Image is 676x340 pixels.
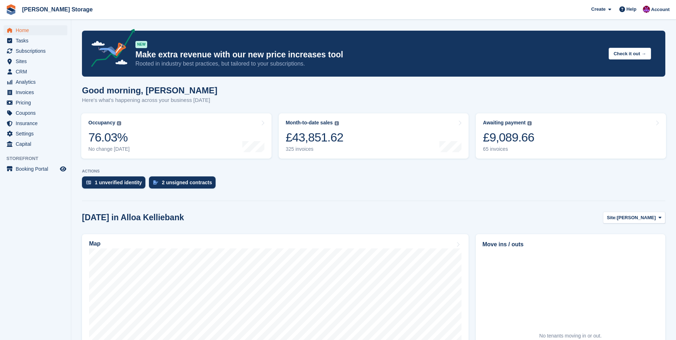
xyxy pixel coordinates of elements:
[135,60,603,68] p: Rooted in industry best practices, but tailored to your subscriptions.
[626,6,636,13] span: Help
[4,25,67,35] a: menu
[286,130,344,145] div: £43,851.62
[603,212,665,223] button: Site: [PERSON_NAME]
[59,165,67,173] a: Preview store
[149,176,219,192] a: 2 unsigned contracts
[4,118,67,128] a: menu
[4,87,67,97] a: menu
[539,332,602,340] div: No tenants moving in or out.
[82,176,149,192] a: 1 unverified identity
[617,214,656,221] span: [PERSON_NAME]
[82,96,217,104] p: Here's what's happening across your business [DATE]
[527,121,532,125] img: icon-info-grey-7440780725fd019a000dd9b08b2336e03edf1995a4989e88bcd33f0948082b44.svg
[153,180,158,185] img: contract_signature_icon-13c848040528278c33f63329250d36e43548de30e8caae1d1a13099fd9432cc5.svg
[16,46,58,56] span: Subscriptions
[4,98,67,108] a: menu
[16,36,58,46] span: Tasks
[86,180,91,185] img: verify_identity-adf6edd0f0f0b5bbfe63781bf79b02c33cf7c696d77639b501bdc392416b5a36.svg
[85,29,135,69] img: price-adjustments-announcement-icon-8257ccfd72463d97f412b2fc003d46551f7dbcb40ab6d574587a9cd5c0d94...
[4,129,67,139] a: menu
[4,108,67,118] a: menu
[286,146,344,152] div: 325 invoices
[483,120,526,126] div: Awaiting payment
[16,129,58,139] span: Settings
[4,36,67,46] a: menu
[279,113,469,159] a: Month-to-date sales £43,851.62 325 invoices
[16,87,58,97] span: Invoices
[6,155,71,162] span: Storefront
[16,139,58,149] span: Capital
[4,139,67,149] a: menu
[162,180,212,185] div: 2 unsigned contracts
[607,214,617,221] span: Site:
[651,6,670,13] span: Account
[476,113,666,159] a: Awaiting payment £9,089.66 65 invoices
[88,130,130,145] div: 76.03%
[286,120,333,126] div: Month-to-date sales
[117,121,121,125] img: icon-info-grey-7440780725fd019a000dd9b08b2336e03edf1995a4989e88bcd33f0948082b44.svg
[95,180,142,185] div: 1 unverified identity
[82,169,665,174] p: ACTIONS
[16,25,58,35] span: Home
[88,120,115,126] div: Occupancy
[483,130,534,145] div: £9,089.66
[16,77,58,87] span: Analytics
[19,4,96,15] a: [PERSON_NAME] Storage
[16,164,58,174] span: Booking Portal
[4,67,67,77] a: menu
[82,213,184,222] h2: [DATE] in Alloa Kelliebank
[4,164,67,174] a: menu
[4,46,67,56] a: menu
[81,113,272,159] a: Occupancy 76.03% No change [DATE]
[16,108,58,118] span: Coupons
[16,67,58,77] span: CRM
[609,48,651,60] button: Check it out →
[135,41,147,48] div: NEW
[4,56,67,66] a: menu
[88,146,130,152] div: No change [DATE]
[591,6,605,13] span: Create
[483,146,534,152] div: 65 invoices
[16,118,58,128] span: Insurance
[135,50,603,60] p: Make extra revenue with our new price increases tool
[89,241,100,247] h2: Map
[16,98,58,108] span: Pricing
[4,77,67,87] a: menu
[16,56,58,66] span: Sites
[6,4,16,15] img: stora-icon-8386f47178a22dfd0bd8f6a31ec36ba5ce8667c1dd55bd0f319d3a0aa187defe.svg
[483,240,659,249] h2: Move ins / outs
[643,6,650,13] img: Audra Whitelaw
[82,86,217,95] h1: Good morning, [PERSON_NAME]
[335,121,339,125] img: icon-info-grey-7440780725fd019a000dd9b08b2336e03edf1995a4989e88bcd33f0948082b44.svg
